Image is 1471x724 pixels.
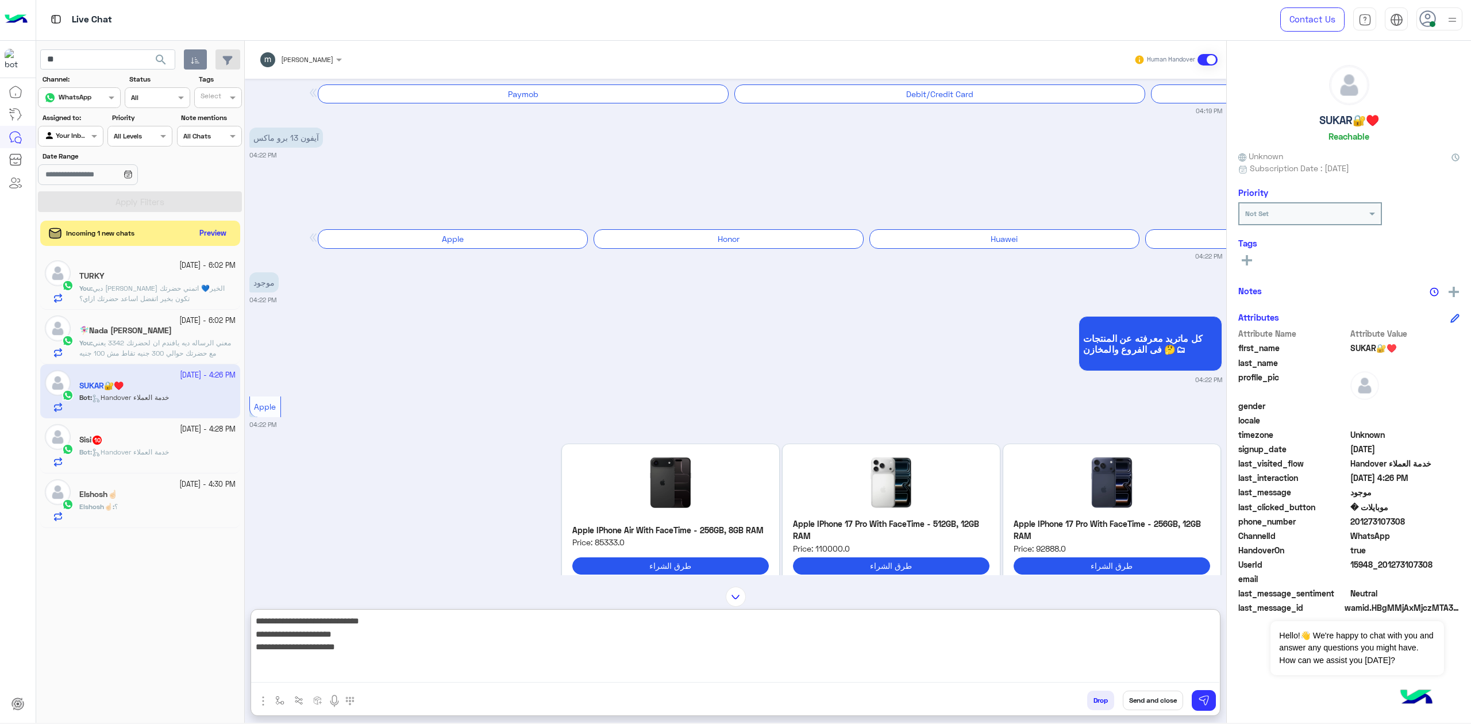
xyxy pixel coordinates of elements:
span: locale [1238,414,1348,426]
span: معني الرساله ديه يافندم ان لحضرتك 3342 يعني مع حضرتك حوالي 300 جنيه تقاط مش 100 جنيه [79,338,231,357]
small: 04:22 PM [249,420,276,429]
img: 1403182699927242 [5,49,25,70]
img: Apple-IPhone-17-Pro-With-FaceTime-512GB-12GB-RAM-_Apple_23388_1.webp [793,455,989,512]
b: Not Set [1245,209,1269,218]
span: Subscription Date : [DATE] [1250,162,1349,174]
div: Huawei [869,229,1139,248]
span: phone_number [1238,515,1348,527]
button: select flow [271,691,290,710]
img: WhatsApp [62,280,74,291]
p: Apple IPhone Air With FaceTime - 256GB, 8GB RAM [572,524,769,536]
span: ChannelId [1238,530,1348,542]
h5: TURKY [79,271,105,281]
label: Note mentions [181,113,240,123]
label: Assigned to: [43,113,102,123]
div: Apple [318,229,588,248]
small: 04:19 PM [1196,106,1222,115]
span: 10 [93,436,102,445]
span: Price: 85333.0 [572,536,769,548]
img: Trigger scenario [294,696,303,705]
span: last_name [1238,357,1348,369]
button: طرق الشراء [572,557,769,574]
p: Apple IPhone 17 Pro With FaceTime - 512GB, 12GB RAM [793,518,989,542]
img: send attachment [256,694,270,708]
span: first_name [1238,342,1348,354]
span: Elshosh☝🏻 [79,502,113,511]
small: [DATE] - 4:28 PM [180,424,236,435]
img: create order [313,696,322,705]
button: Send and close [1123,691,1183,710]
img: profile [1445,13,1460,27]
h5: SUKAR🔐♥️ [1319,114,1379,127]
span: SUKAR🔐♥️ [1350,342,1460,354]
img: defaultAdmin.png [45,260,71,286]
small: [DATE] - 6:02 PM [179,315,236,326]
button: طرق الشراء [1014,557,1210,574]
span: null [1350,573,1460,585]
small: 04:22 PM [1195,375,1222,384]
div: Honor [594,229,864,248]
span: 2025-10-13T13:26:45.323Z [1350,472,1460,484]
img: add [1449,287,1459,297]
h6: Attributes [1238,312,1279,322]
span: Handover خدمة العملاء [1350,457,1460,469]
span: 15948_201273107308 [1350,559,1460,571]
span: 201273107308 [1350,515,1460,527]
span: Attribute Value [1350,328,1460,340]
img: defaultAdmin.png [45,424,71,450]
span: email [1238,573,1348,585]
span: search [154,53,168,67]
h6: Reachable [1328,131,1369,141]
span: gender [1238,400,1348,412]
span: Price: 92888.0 [1014,542,1210,554]
span: You [79,338,91,347]
span: HandoverOn [1238,544,1348,556]
img: WhatsApp [62,444,74,455]
h5: 🧚🏻‍♀️Nada Mohamed [79,326,172,336]
img: make a call [345,696,355,706]
small: [DATE] - 6:02 PM [179,260,236,271]
small: 04:22 PM [249,295,276,305]
img: Apple-IPhone-Air-With-FaceTime-256GB-8GB-RAM-_Apple_23384_1.webp [572,455,769,512]
img: send message [1198,695,1210,706]
b: : [79,502,114,511]
p: Live Chat [72,12,112,28]
button: Preview [195,225,232,242]
span: null [1350,400,1460,412]
div: Paymob [318,84,729,103]
button: Trigger scenario [290,691,309,710]
span: Handover خدمة العملاء [92,448,169,456]
span: You [79,284,91,292]
p: Apple IPhone 17 Pro With FaceTime - 256GB, 12GB RAM [1014,518,1210,542]
img: defaultAdmin.png [1350,371,1379,400]
span: ؟ [114,502,118,511]
label: Channel: [43,74,120,84]
img: send voice note [328,694,341,708]
span: Apple [254,402,276,411]
span: Bot [79,448,90,456]
button: search [147,49,175,74]
span: Hello!👋 We're happy to chat with you and answer any questions you might have. How can we assist y... [1270,621,1443,675]
button: Apply Filters [38,191,242,212]
span: دبي فون مهند احمد مساء الخير💙 اتمني حضرتك تكون بخير اتفضل اساعد حضرتك ازاي؟ [79,284,225,303]
div: Infinix [1145,229,1415,248]
img: defaultAdmin.png [1330,66,1369,105]
img: WhatsApp [62,335,74,346]
label: Tags [199,74,241,84]
h6: Priority [1238,187,1268,198]
span: last_message [1238,486,1348,498]
div: Select [199,91,221,104]
span: last_message_id [1238,602,1342,614]
p: 13/10/2025, 4:22 PM [249,272,279,292]
span: Unknown [1350,429,1460,441]
span: 0 [1350,587,1460,599]
small: [DATE] - 4:30 PM [179,479,236,490]
small: 04:22 PM [1195,252,1222,261]
h5: Sisi [79,435,103,445]
span: Unknown [1238,150,1283,162]
span: كل ماتريد معرفته عن المنتجات فى الفروع والمخازن 🤔🗂 [1083,333,1218,355]
img: Apple-IPhone-17-Pro-With-FaceTime-256GB-12GB-RAM-_Apple_23387_1.webp [1014,455,1210,512]
img: select flow [275,696,284,705]
div: Debit/Credit Card [734,84,1145,103]
h5: Elshosh☝🏻 [79,490,117,499]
